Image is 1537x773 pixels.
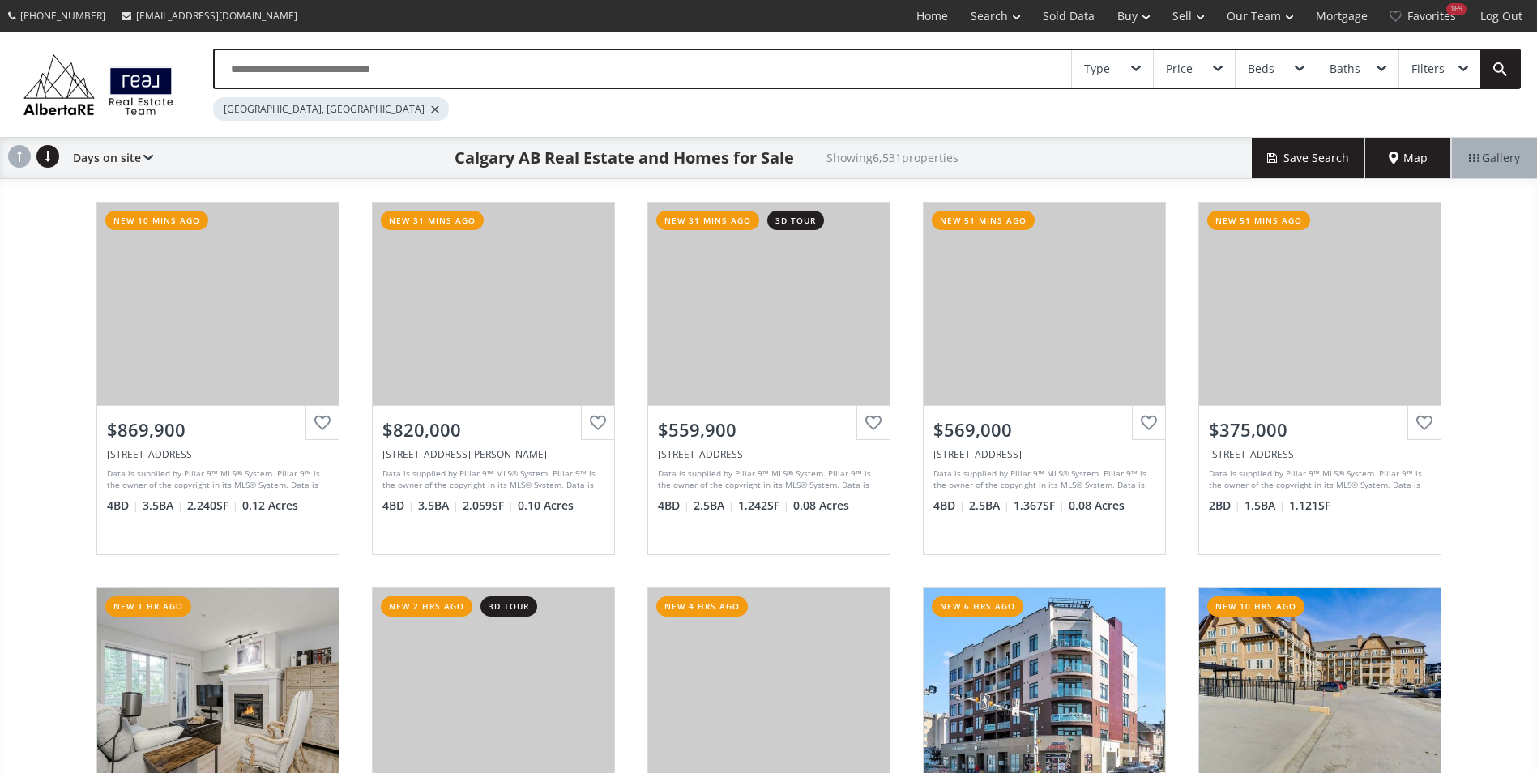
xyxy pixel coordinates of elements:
[16,50,181,119] img: Logo
[80,186,356,571] a: new 10 mins ago$869,900[STREET_ADDRESS]Data is supplied by Pillar 9™ MLS® System. Pillar 9™ is th...
[933,498,965,514] span: 4 BD
[658,498,690,514] span: 4 BD
[382,447,604,461] div: 97 Auburn Glen Drive SE, Calgary, AB T3M 0P9
[1209,468,1427,492] div: Data is supplied by Pillar 9™ MLS® System. Pillar 9™ is the owner of the copyright in its MLS® Sy...
[356,186,631,571] a: new 31 mins ago$820,000[STREET_ADDRESS][PERSON_NAME]Data is supplied by Pillar 9™ MLS® System. Pi...
[1252,138,1365,178] button: Save Search
[933,468,1151,492] div: Data is supplied by Pillar 9™ MLS® System. Pillar 9™ is the owner of the copyright in its MLS® Sy...
[1365,138,1451,178] div: Map
[20,9,105,23] span: [PHONE_NUMBER]
[107,468,325,492] div: Data is supplied by Pillar 9™ MLS® System. Pillar 9™ is the owner of the copyright in its MLS® Sy...
[382,468,600,492] div: Data is supplied by Pillar 9™ MLS® System. Pillar 9™ is the owner of the copyright in its MLS® Sy...
[1446,3,1467,15] div: 169
[187,498,238,514] span: 2,240 SF
[1411,63,1445,75] div: Filters
[658,468,876,492] div: Data is supplied by Pillar 9™ MLS® System. Pillar 9™ is the owner of the copyright in its MLS® Sy...
[1209,498,1240,514] span: 2 BD
[986,296,1103,312] div: View Photos & Details
[160,681,276,698] div: View Photos & Details
[107,498,139,514] span: 4 BD
[738,498,789,514] span: 1,242 SF
[107,447,329,461] div: 140 EVERGREEN Way SW, Calgary, AB T2Y 3K8
[933,447,1155,461] div: 85 Hidden Ranch Hill NW, Calgary, AB T3A 5X7
[1262,681,1378,698] div: View Photos & Details
[418,498,459,514] span: 3.5 BA
[382,498,414,514] span: 4 BD
[136,9,297,23] span: [EMAIL_ADDRESS][DOMAIN_NAME]
[986,681,1103,698] div: View Photos & Details
[969,498,1010,514] span: 2.5 BA
[1289,498,1330,514] span: 1,121 SF
[1182,186,1458,571] a: new 51 mins ago$375,000[STREET_ADDRESS]Data is supplied by Pillar 9™ MLS® System. Pillar 9™ is th...
[435,681,552,698] div: View Photos & Details
[658,447,880,461] div: 6 Martinvalley Court NE, Calgary, AB T3J 4L9
[455,147,794,169] h1: Calgary AB Real Estate and Homes for Sale
[711,296,827,312] div: View Photos & Details
[435,296,552,312] div: View Photos & Details
[160,296,276,312] div: View Photos & Details
[213,97,449,121] div: [GEOGRAPHIC_DATA], [GEOGRAPHIC_DATA]
[793,498,849,514] span: 0.08 Acres
[1262,296,1378,312] div: View Photos & Details
[518,498,574,514] span: 0.10 Acres
[1451,138,1537,178] div: Gallery
[1389,150,1428,166] span: Map
[143,498,183,514] span: 3.5 BA
[463,498,514,514] span: 2,059 SF
[694,498,734,514] span: 2.5 BA
[113,1,305,31] a: [EMAIL_ADDRESS][DOMAIN_NAME]
[1209,417,1431,442] div: $375,000
[242,498,298,514] span: 0.12 Acres
[933,417,1155,442] div: $569,000
[631,186,907,571] a: new 31 mins ago3d tour$559,900[STREET_ADDRESS]Data is supplied by Pillar 9™ MLS® System. Pillar 9...
[907,186,1182,571] a: new 51 mins ago$569,000[STREET_ADDRESS]Data is supplied by Pillar 9™ MLS® System. Pillar 9™ is th...
[1469,150,1520,166] span: Gallery
[1014,498,1065,514] span: 1,367 SF
[1330,63,1360,75] div: Baths
[826,152,958,164] h2: Showing 6,531 properties
[1166,63,1193,75] div: Price
[658,417,880,442] div: $559,900
[1084,63,1110,75] div: Type
[65,138,153,178] div: Days on site
[382,417,604,442] div: $820,000
[1245,498,1285,514] span: 1.5 BA
[1209,447,1431,461] div: 1100 8 Avenue SW #507, Calgary, AB T2P3T9
[107,417,329,442] div: $869,900
[711,681,827,698] div: View Photos & Details
[1069,498,1125,514] span: 0.08 Acres
[1248,63,1274,75] div: Beds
